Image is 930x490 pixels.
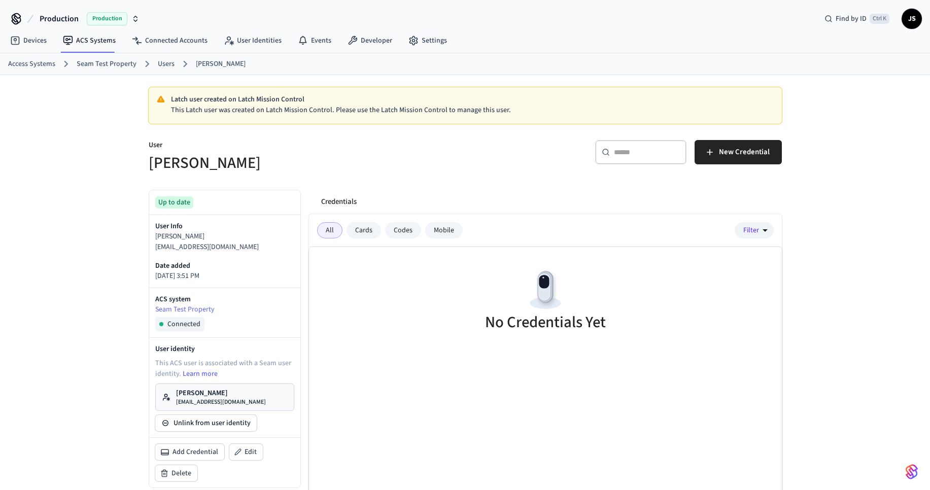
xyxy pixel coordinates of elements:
[155,415,257,431] button: Unlink from user identity
[317,222,342,238] div: All
[87,12,127,25] span: Production
[155,196,193,208] div: Up to date
[149,140,459,153] p: User
[55,31,124,50] a: ACS Systems
[485,312,606,333] h5: No Credentials Yet
[719,146,770,159] span: New Credential
[155,444,224,460] button: Add Credential
[735,222,774,238] button: Filter
[695,140,782,164] button: New Credential
[155,358,294,379] p: This ACS user is associated with a Seam user identity.
[158,59,175,69] a: Users
[155,383,294,411] a: [PERSON_NAME][EMAIL_ADDRESS][DOMAIN_NAME]
[155,221,294,231] p: User Info
[183,369,218,379] a: Learn more
[171,468,191,478] span: Delete
[155,271,294,282] p: [DATE] 3:51 PM
[870,14,889,24] span: Ctrl K
[77,59,136,69] a: Seam Test Property
[400,31,455,50] a: Settings
[8,59,55,69] a: Access Systems
[425,222,463,238] div: Mobile
[155,294,294,304] p: ACS system
[124,31,216,50] a: Connected Accounts
[347,222,381,238] div: Cards
[903,10,921,28] span: JS
[173,447,218,457] span: Add Credential
[902,9,922,29] button: JS
[523,267,568,313] img: Devices Empty State
[171,94,774,105] p: Latch user created on Latch Mission Control
[196,59,246,69] a: [PERSON_NAME]
[816,10,898,28] div: Find by IDCtrl K
[155,231,294,242] p: [PERSON_NAME]
[149,153,459,173] h5: [PERSON_NAME]
[216,31,290,50] a: User Identities
[155,304,294,315] a: Seam Test Property
[176,388,266,398] p: [PERSON_NAME]
[906,464,918,480] img: SeamLogoGradient.69752ec5.svg
[229,444,263,460] button: Edit
[155,344,294,354] p: User identity
[339,31,400,50] a: Developer
[2,31,55,50] a: Devices
[385,222,421,238] div: Codes
[290,31,339,50] a: Events
[836,14,867,24] span: Find by ID
[171,105,774,116] p: This Latch user was created on Latch Mission Control. Please use the Latch Mission Control to man...
[155,242,294,253] p: [EMAIL_ADDRESS][DOMAIN_NAME]
[155,261,294,271] p: Date added
[176,398,266,406] p: [EMAIL_ADDRESS][DOMAIN_NAME]
[313,190,365,214] button: Credentials
[155,465,197,481] button: Delete
[245,447,257,457] span: Edit
[167,319,200,329] span: Connected
[40,13,79,25] span: Production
